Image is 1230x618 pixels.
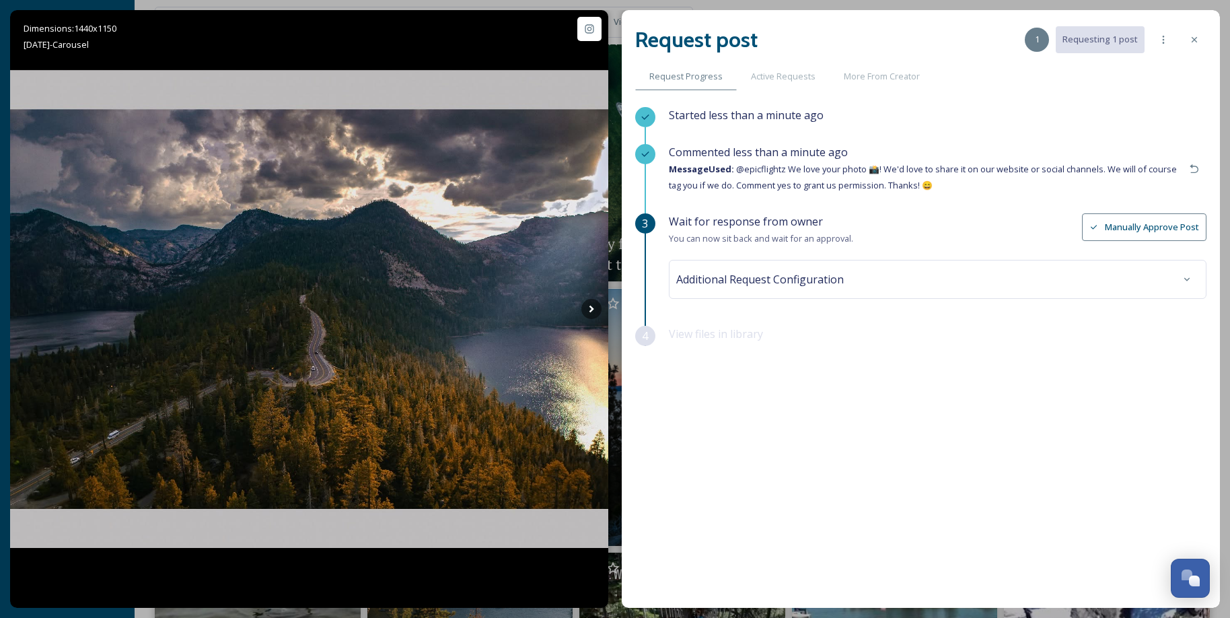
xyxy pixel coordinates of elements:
span: View files in library [669,327,763,341]
span: Active Requests [751,70,816,83]
span: [DATE] - Carousel [24,38,89,50]
span: 1 [1035,33,1040,46]
button: Manually Approve Post [1082,213,1206,241]
span: @epicflightz We love your photo 📸! We'd love to share it on our website or social channels. We wi... [669,163,1177,191]
button: Requesting 1 post [1056,26,1145,53]
span: 4 [642,328,648,344]
button: Open Chat [1171,559,1210,598]
span: Additional Request Configuration [676,271,844,287]
span: Dimensions: 1440 x 1150 [24,22,116,34]
span: Commented less than a minute ago [669,145,848,160]
span: You can now sit back and wait for an approval. [669,232,853,244]
span: Wait for response from owner [669,214,823,229]
h2: Request post [635,24,758,56]
strong: Message Used: [669,163,734,175]
img: Here’s a few of my favorite captures of my time in Lake Tahoe this past month. I hadn’t been to L... [10,70,608,548]
span: More From Creator [844,70,920,83]
span: Started less than a minute ago [669,108,824,123]
span: Request Progress [649,70,723,83]
span: 3 [642,215,648,232]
